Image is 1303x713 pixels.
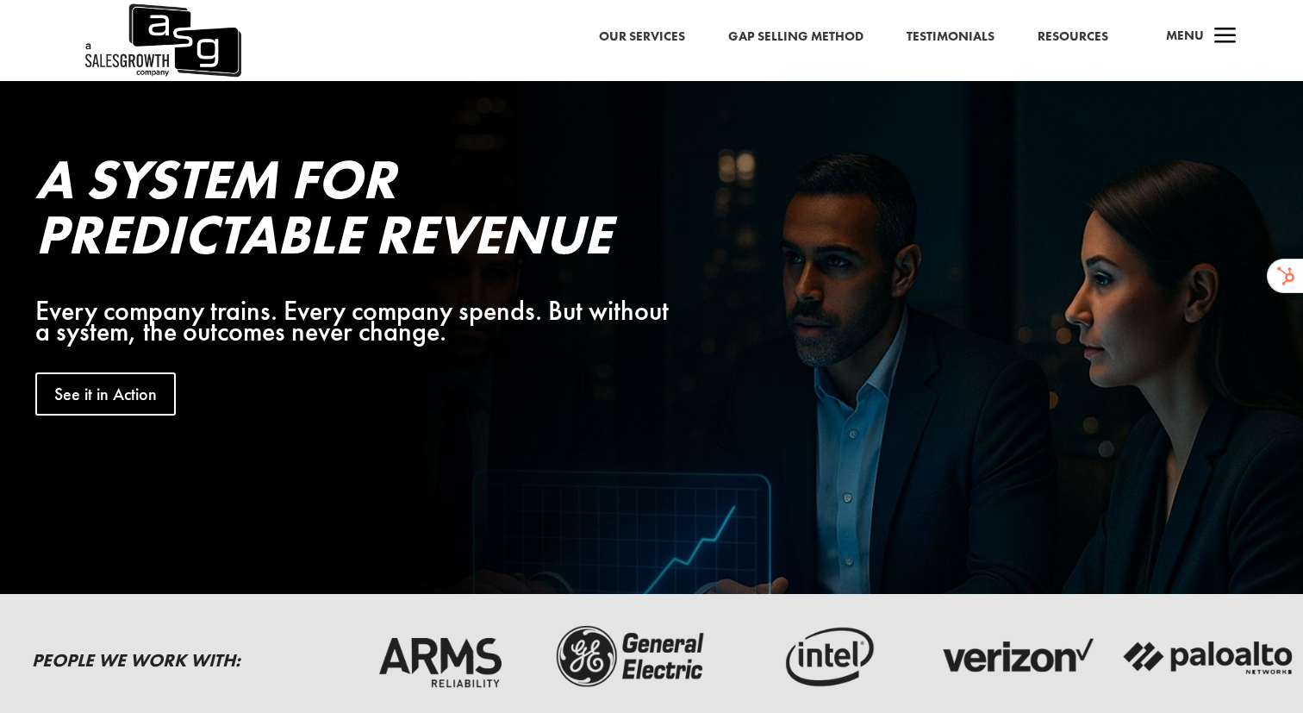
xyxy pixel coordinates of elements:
[907,26,994,48] a: Testimonials
[545,622,720,691] img: ge-logo-dark
[35,152,672,271] h2: A System for Predictable Revenue
[929,622,1104,691] img: verizon-logo-dark
[599,26,685,48] a: Our Services
[35,372,176,416] a: See it in Action
[1038,26,1108,48] a: Resources
[35,301,672,342] div: Every company trains. Every company spends. But without a system, the outcomes never change.
[1166,27,1204,44] span: Menu
[728,26,863,48] a: Gap Selling Method
[1208,20,1243,54] span: a
[352,622,527,691] img: arms-reliability-logo-dark
[1121,622,1296,691] img: palato-networks-logo-dark
[737,622,912,691] img: intel-logo-dark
